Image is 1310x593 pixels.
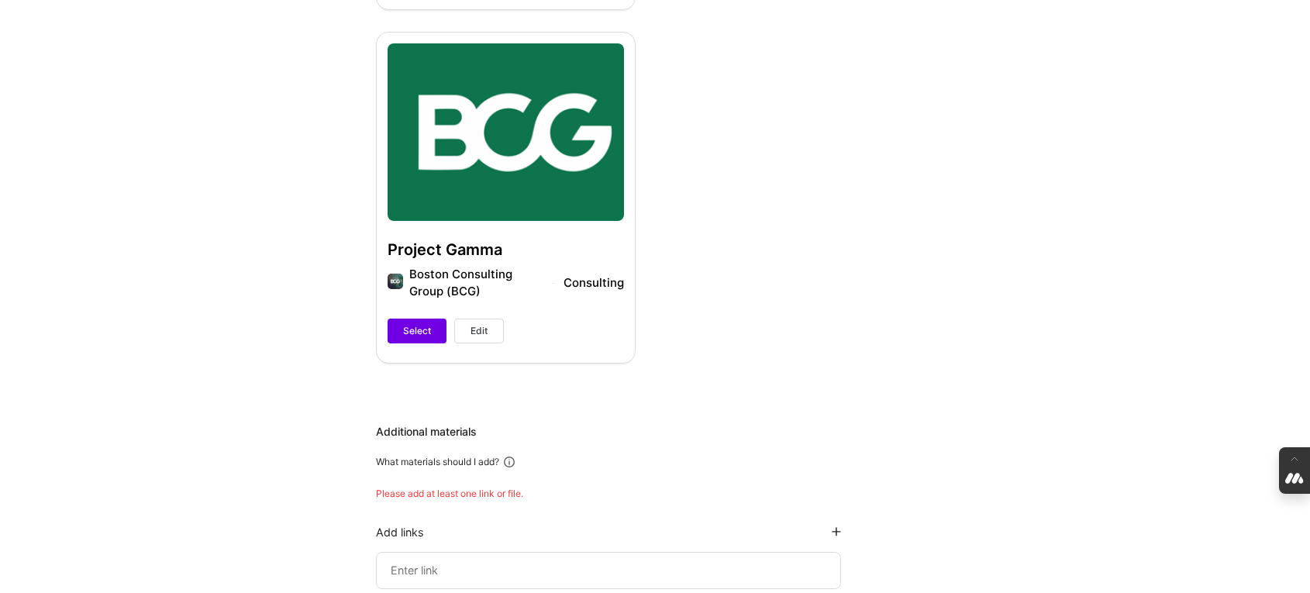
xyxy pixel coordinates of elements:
div: What materials should I add? [376,456,499,468]
span: Select [403,324,431,338]
i: icon Info [502,455,516,469]
button: Edit [454,319,504,343]
div: Additional materials [376,424,919,440]
button: Select [388,319,446,343]
span: Edit [471,324,488,338]
input: Enter link [389,561,828,580]
div: Please add at least one link or file. [376,488,919,500]
i: icon PlusBlackFlat [832,527,841,536]
div: Add links [376,525,424,540]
